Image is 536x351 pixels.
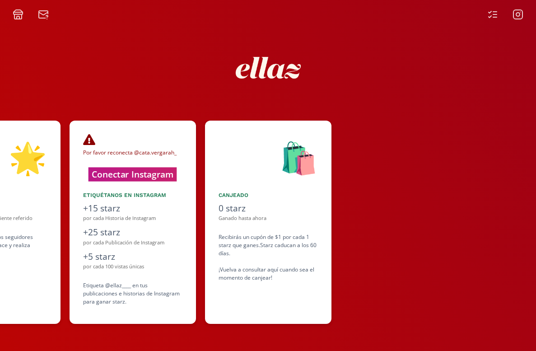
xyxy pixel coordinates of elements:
div: Ganado hasta ahora [219,215,318,222]
div: Etiquétanos en Instagram [83,191,182,199]
div: por cada Publicación de Instagram [83,239,182,247]
div: 🛍️ [219,134,318,180]
div: +15 starz [83,202,182,215]
img: nKmKAABZpYV7 [228,27,309,108]
span: Por favor reconecta @cata.vergarah_ [83,140,177,156]
div: Canjeado [219,191,318,199]
div: Recibirás un cupón de $1 por cada 1 starz que ganes. Starz caducan a los 60 días. ¡Vuelva a consu... [219,233,318,282]
button: Conectar Instagram [89,167,177,181]
div: por cada 100 vistas únicas [83,263,182,271]
div: 0 starz [219,202,318,215]
div: por cada Historia de Instagram [83,215,182,222]
div: +25 starz [83,226,182,239]
div: Etiqueta @ellaz____ en tus publicaciones e historias de Instagram para ganar starz. [83,281,182,306]
div: +5 starz [83,250,182,263]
